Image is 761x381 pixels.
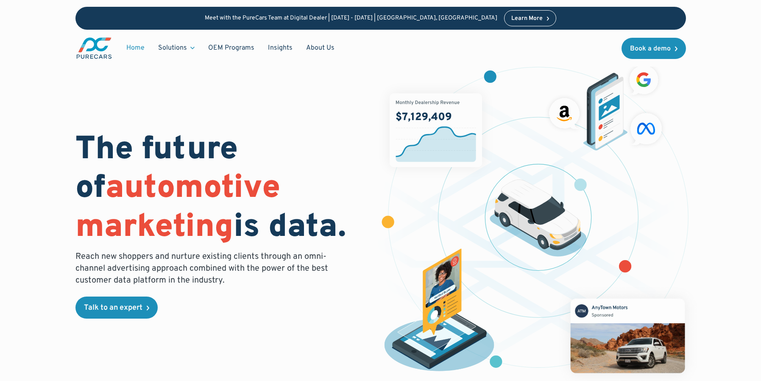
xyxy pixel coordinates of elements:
[261,40,299,56] a: Insights
[84,304,142,312] div: Talk to an expert
[201,40,261,56] a: OEM Programs
[75,131,371,247] h1: The future of is data.
[205,15,497,22] p: Meet with the PureCars Team at Digital Dealer | [DATE] - [DATE] | [GEOGRAPHIC_DATA], [GEOGRAPHIC_...
[75,297,158,319] a: Talk to an expert
[151,40,201,56] div: Solutions
[630,45,671,52] div: Book a demo
[75,36,113,60] a: main
[299,40,341,56] a: About Us
[504,10,557,26] a: Learn More
[545,61,666,151] img: ads on social media and advertising partners
[390,93,482,167] img: chart showing monthly dealership revenue of $7m
[120,40,151,56] a: Home
[490,179,587,257] img: illustration of a vehicle
[75,36,113,60] img: purecars logo
[511,16,543,22] div: Learn More
[622,38,686,59] a: Book a demo
[376,249,503,375] img: persona of a buyer
[158,43,187,53] div: Solutions
[75,251,333,286] p: Reach new shoppers and nurture existing clients through an omni-channel advertising approach comb...
[75,168,280,248] span: automotive marketing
